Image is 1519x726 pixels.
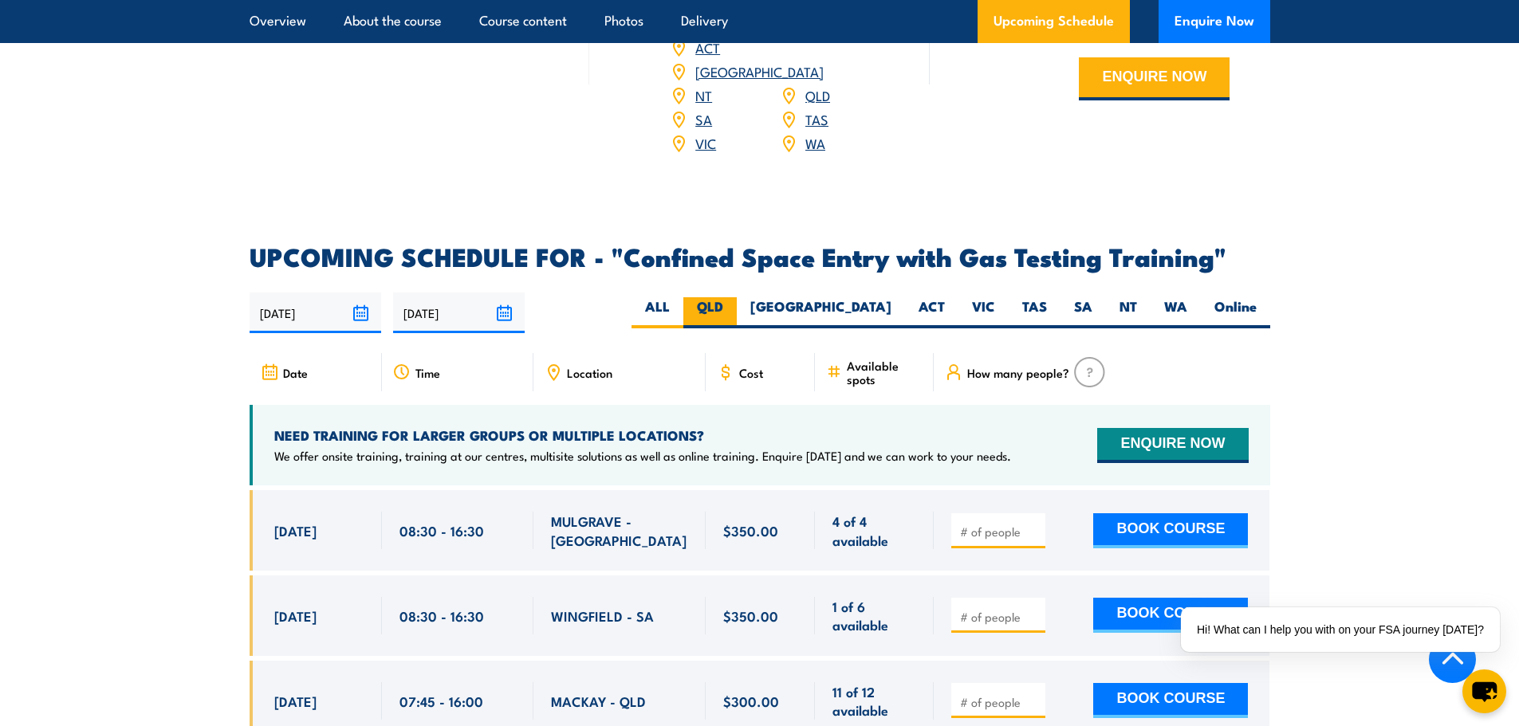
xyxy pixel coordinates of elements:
a: TAS [805,109,828,128]
span: $350.00 [723,606,778,625]
h2: UPCOMING SCHEDULE FOR - "Confined Space Entry with Gas Testing Training" [250,245,1270,267]
label: NT [1106,297,1151,328]
label: TAS [1009,297,1061,328]
label: [GEOGRAPHIC_DATA] [737,297,905,328]
span: Time [415,366,440,379]
label: VIC [958,297,1009,328]
button: ENQUIRE NOW [1079,57,1230,100]
span: [DATE] [274,521,317,540]
input: From date [250,292,381,333]
label: SA [1061,297,1106,328]
input: # of people [960,694,1040,710]
span: WINGFIELD - SA [551,606,654,625]
button: ENQUIRE NOW [1097,428,1248,463]
a: QLD [805,85,830,104]
input: # of people [960,524,1040,540]
span: MACKAY - QLD [551,692,646,710]
span: 4 of 4 available [832,512,916,549]
span: Cost [739,366,763,379]
span: $300.00 [723,692,779,710]
span: Available spots [847,359,923,386]
div: Hi! What can I help you with on your FSA journey [DATE]? [1181,607,1500,652]
input: To date [393,292,525,333]
span: 11 of 12 available [832,682,916,720]
input: # of people [960,609,1040,625]
button: BOOK COURSE [1093,598,1248,633]
span: Location [567,366,612,379]
span: 08:30 - 16:30 [399,606,484,625]
span: Date [283,366,308,379]
span: How many people? [967,366,1069,379]
span: 1 of 6 available [832,597,916,634]
label: Online [1201,297,1270,328]
label: QLD [683,297,737,328]
button: BOOK COURSE [1093,513,1248,548]
label: ALL [632,297,683,328]
a: VIC [695,133,716,152]
label: WA [1151,297,1201,328]
label: ACT [905,297,958,328]
a: NT [695,85,712,104]
button: BOOK COURSE [1093,683,1248,718]
span: [DATE] [274,692,317,710]
a: ACT [695,37,720,57]
h4: NEED TRAINING FOR LARGER GROUPS OR MULTIPLE LOCATIONS? [274,426,1011,444]
a: [GEOGRAPHIC_DATA] [695,61,824,80]
span: 08:30 - 16:30 [399,521,484,540]
a: SA [695,109,712,128]
p: We offer onsite training, training at our centres, multisite solutions as well as online training... [274,448,1011,464]
span: $350.00 [723,521,778,540]
span: [DATE] [274,606,317,625]
button: chat-button [1462,669,1506,713]
a: WA [805,133,825,152]
span: 07:45 - 16:00 [399,692,483,710]
span: MULGRAVE - [GEOGRAPHIC_DATA] [551,512,688,549]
